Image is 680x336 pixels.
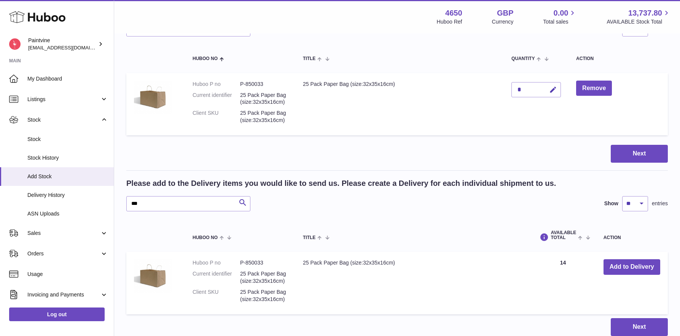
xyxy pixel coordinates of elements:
a: 0.00 Total sales [543,8,577,25]
span: entries [652,200,668,207]
dd: 25 Pack Paper Bag (size:32x35x16cm) [240,92,288,106]
span: [EMAIL_ADDRESS][DOMAIN_NAME] [28,44,112,51]
dd: P-850033 [240,81,288,88]
button: Add to Delivery [604,259,660,275]
span: Listings [27,96,100,103]
div: Huboo Ref [437,18,462,25]
img: 25 Pack Paper Bag (size:32x35x16cm) [134,81,172,114]
td: 25 Pack Paper Bag (size:32x35x16cm) [295,252,530,314]
span: Huboo no [193,56,218,61]
button: Next [611,145,668,163]
h2: Please add to the Delivery items you would like to send us. Please create a Delivery for each ind... [126,178,556,189]
dt: Client SKU [193,288,240,303]
img: euan@paintvine.co.uk [9,38,21,50]
dt: Huboo P no [193,259,240,266]
dd: P-850033 [240,259,288,266]
button: Next [611,318,668,336]
dd: 25 Pack Paper Bag (size:32x35x16cm) [240,288,288,303]
button: Remove [576,81,612,96]
dt: Huboo P no [193,81,240,88]
span: My Dashboard [27,75,108,82]
span: Orders [27,250,100,257]
span: Invoicing and Payments [27,291,100,298]
dt: Current identifier [193,270,240,285]
img: 25 Pack Paper Bag (size:32x35x16cm) [134,259,172,293]
div: Paintvine [28,37,97,51]
span: 0.00 [554,8,569,18]
span: AVAILABLE Total [551,230,576,240]
span: Add Stock [27,173,108,180]
dt: Current identifier [193,92,240,106]
dd: 25 Pack Paper Bag (size:32x35x16cm) [240,109,288,124]
strong: 4650 [445,8,462,18]
span: Sales [27,230,100,237]
a: 13,737.80 AVAILABLE Stock Total [607,8,671,25]
span: Title [303,56,315,61]
span: Usage [27,271,108,278]
dd: 25 Pack Paper Bag (size:32x35x16cm) [240,270,288,285]
span: Title [303,235,315,240]
span: AVAILABLE Stock Total [607,18,671,25]
span: ASN Uploads [27,210,108,217]
span: Quantity [511,56,535,61]
span: Stock History [27,154,108,162]
td: 25 Pack Paper Bag (size:32x35x16cm) [295,73,504,135]
span: Huboo no [193,235,218,240]
a: Log out [9,307,105,321]
span: Total sales [543,18,577,25]
div: Currency [492,18,514,25]
div: Action [604,235,660,240]
label: Show [604,200,618,207]
span: 13,737.80 [628,8,662,18]
span: Stock [27,116,100,124]
strong: GBP [497,8,513,18]
span: Stock [27,136,108,143]
dt: Client SKU [193,109,240,124]
span: Delivery History [27,192,108,199]
div: Action [576,56,660,61]
td: 14 [530,252,596,314]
